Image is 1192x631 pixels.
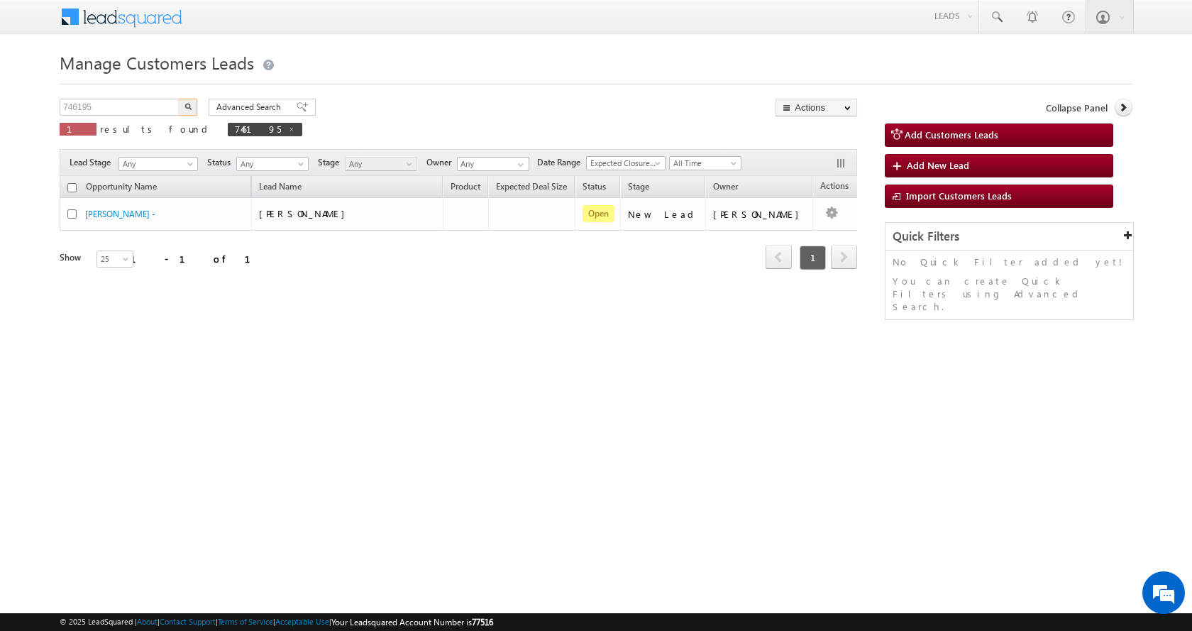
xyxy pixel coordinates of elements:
span: Date Range [537,156,586,169]
div: Show [60,251,85,264]
p: No Quick Filter added yet! [893,256,1126,268]
input: Check all records [67,183,77,192]
a: Expected Deal Size [489,179,574,197]
span: Status [207,156,236,169]
span: 77516 [472,617,493,627]
span: Your Leadsquared Account Number is [331,617,493,627]
input: Type to Search [457,157,529,171]
a: Opportunity Name [79,179,164,197]
span: Collapse Panel [1046,101,1108,114]
span: 746195 [235,123,281,135]
span: 1 [800,246,826,270]
a: Any [345,157,417,171]
p: You can create Quick Filters using Advanced Search. [893,275,1126,313]
span: Import Customers Leads [906,190,1012,202]
span: Stage [318,156,345,169]
span: Lead Stage [70,156,116,169]
a: Expected Closure Date [586,156,666,170]
span: Add Customers Leads [905,128,998,141]
div: New Lead [628,208,699,221]
div: 1 - 1 of 1 [131,251,267,267]
button: Actions [776,99,857,116]
span: 1 [67,123,89,135]
a: Any [118,157,198,171]
span: Open [583,205,614,222]
span: Manage Customers Leads [60,51,254,74]
span: Any [119,158,193,170]
a: About [137,617,158,626]
a: Terms of Service [218,617,273,626]
a: All Time [669,156,741,170]
span: Add New Lead [907,159,969,171]
a: Acceptable Use [275,617,329,626]
span: results found [100,123,213,135]
a: Any [236,157,309,171]
span: prev [766,245,792,269]
span: Stage [628,181,649,192]
a: Contact Support [160,617,216,626]
span: All Time [670,157,737,170]
img: Search [184,103,192,110]
a: [PERSON_NAME] - [85,209,155,219]
a: Stage [621,179,656,197]
a: next [831,246,857,269]
a: Status [575,179,613,197]
span: Any [237,158,304,170]
span: 25 [97,253,135,265]
div: Quick Filters [885,223,1133,251]
span: Lead Name [252,179,309,197]
span: Actions [813,178,856,197]
div: [PERSON_NAME] [713,208,806,221]
a: prev [766,246,792,269]
span: © 2025 LeadSquared | | | | | [60,615,493,629]
span: Product [451,181,480,192]
a: 25 [96,251,133,268]
span: Owner [713,181,738,192]
span: next [831,245,857,269]
span: Expected Deal Size [496,181,567,192]
span: Advanced Search [216,101,285,114]
span: Expected Closure Date [587,157,661,170]
span: Any [346,158,413,170]
span: Owner [426,156,457,169]
span: [PERSON_NAME] [259,207,352,219]
a: Show All Items [510,158,528,172]
span: Opportunity Name [86,181,157,192]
